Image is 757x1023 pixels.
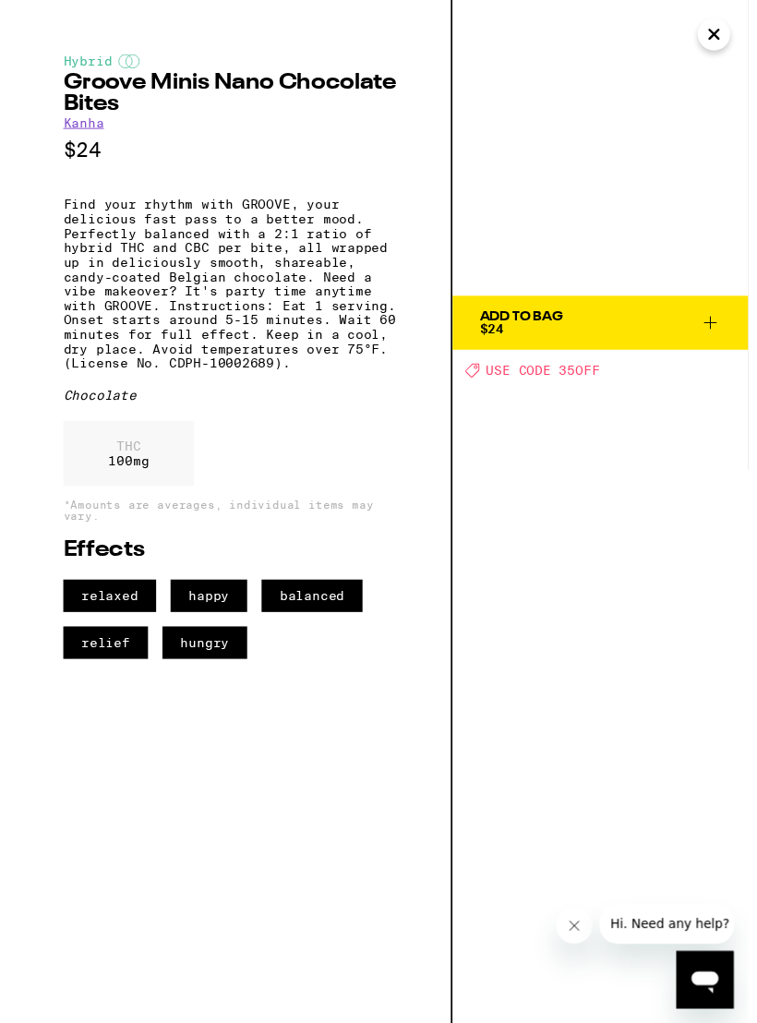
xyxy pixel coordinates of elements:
span: relief [55,642,142,675]
div: Chocolate [55,398,397,413]
img: hybridColor.svg [112,55,134,70]
p: $24 [55,142,397,165]
a: Kanha [55,118,97,133]
div: Add To Bag [482,318,567,331]
p: THC [102,450,143,464]
iframe: Message from company [605,926,742,967]
div: 100 mg [55,431,189,498]
h2: Groove Minis Nano Chocolate Bites [55,74,397,118]
span: hungry [157,642,244,675]
p: Find your rhythm with GROOVE, your delicious fast pass to a better mood. Perfectly balanced with ... [55,202,397,379]
iframe: Close message [560,930,597,967]
span: USE CODE 35OFF [488,372,605,387]
div: Hybrid [55,55,397,70]
h2: Effects [55,553,397,575]
button: Add To Bag$24 [454,303,757,358]
span: balanced [258,594,362,627]
span: happy [165,594,244,627]
span: $24 [482,330,507,344]
button: Close [705,18,739,52]
span: relaxed [55,594,150,627]
p: *Amounts are averages, individual items may vary. [55,511,397,535]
